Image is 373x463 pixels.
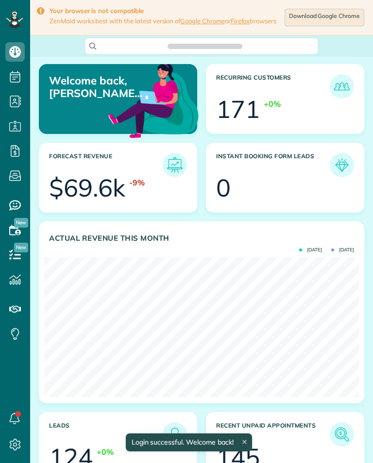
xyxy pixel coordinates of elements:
[332,425,352,444] img: icon_unpaid_appointments-47b8ce3997adf2238b356f14209ab4cced10bd1f174958f3ca8f1d0dd7fffeee.png
[50,7,276,15] strong: Your browser is not compatible
[49,74,146,100] p: Welcome back, [PERSON_NAME] & [PERSON_NAME]!
[49,176,125,200] div: $69.6k
[165,425,185,444] img: icon_leads-1bed01f49abd5b7fead27621c3d59655bb73ed531f8eeb49469d10e621d6b896.png
[49,422,163,446] h3: Leads
[231,17,250,25] a: Firefox
[14,243,28,252] span: New
[49,234,354,243] h3: Actual Revenue this month
[177,41,232,51] span: Search ZenMaid…
[49,153,163,177] h3: Forecast Revenue
[331,248,354,252] span: [DATE]
[165,155,185,175] img: icon_forecast_revenue-8c13a41c7ed35a8dcfafea3cbb826a0462acb37728057bba2d056411b612bbbe.png
[299,248,322,252] span: [DATE]
[216,422,330,446] h3: Recent unpaid appointments
[216,97,260,121] div: 171
[14,218,28,228] span: New
[106,53,201,147] img: dashboard_welcome-42a62b7d889689a78055ac9021e634bf52bae3f8056760290aed330b23ab8690.png
[125,433,252,451] div: Login successful. Welcome back!
[180,17,225,25] a: Google Chrome
[216,176,231,200] div: 0
[332,155,352,175] img: icon_form_leads-04211a6a04a5b2264e4ee56bc0799ec3eb69b7e499cbb523a139df1d13a81ae0.png
[264,99,281,110] div: +0%
[129,177,145,188] div: -9%
[285,9,364,26] a: Download Google Chrome
[97,446,114,458] div: +0%
[216,153,330,177] h3: Instant Booking Form Leads
[332,77,352,96] img: icon_recurring_customers-cf858462ba22bcd05b5a5880d41d6543d210077de5bb9ebc9590e49fd87d84ed.png
[50,17,276,25] span: ZenMaid works best with the latest version of or browsers
[216,74,330,99] h3: Recurring Customers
